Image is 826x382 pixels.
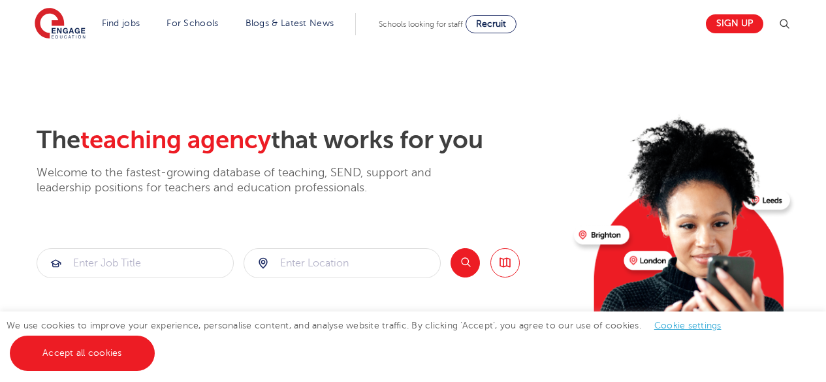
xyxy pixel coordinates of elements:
span: Schools looking for staff [379,20,463,29]
span: We use cookies to improve your experience, personalise content, and analyse website traffic. By c... [7,321,735,358]
input: Submit [37,249,233,278]
p: Welcome to the fastest-growing database of teaching, SEND, support and leadership positions for t... [37,165,468,196]
a: For Schools [167,18,218,28]
a: Blogs & Latest News [246,18,334,28]
img: Engage Education [35,8,86,40]
a: Recruit [466,15,516,33]
span: Recruit [476,19,506,29]
a: Find jobs [102,18,140,28]
a: Sign up [706,14,763,33]
a: Accept all cookies [10,336,155,371]
span: teaching agency [80,126,271,154]
button: Search [451,248,480,278]
h2: The that works for you [37,125,564,155]
div: Submit [244,248,441,278]
div: Submit [37,248,234,278]
input: Submit [244,249,440,278]
a: Cookie settings [654,321,722,330]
